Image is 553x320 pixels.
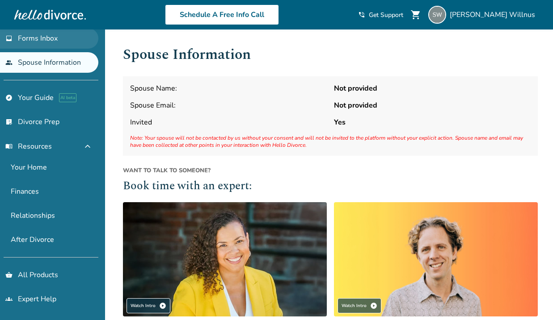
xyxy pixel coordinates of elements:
[369,11,403,19] span: Get Support
[5,295,13,303] span: groups
[127,298,170,313] div: Watch Intro
[123,178,538,195] h2: Book time with an expert:
[334,83,531,93] strong: Not provided
[18,33,58,43] span: Forms Inbox
[159,302,166,309] span: play_circle
[410,9,421,20] span: shopping_cart
[334,202,538,317] img: James Traub
[5,118,13,125] span: list_alt_check
[123,202,327,317] img: Claudia Brown Coulter
[5,59,13,66] span: people
[338,298,381,313] div: Watch Intro
[450,10,539,20] span: [PERSON_NAME] Willnus
[508,277,553,320] iframe: Chat Widget
[334,100,531,110] strong: Not provided
[123,44,538,66] h1: Spouse Information
[82,141,93,152] span: expand_less
[370,302,377,309] span: play_circle
[5,143,13,150] span: menu_book
[165,4,279,25] a: Schedule A Free Info Call
[334,117,531,127] strong: Yes
[5,35,13,42] span: inbox
[5,141,52,151] span: Resources
[358,11,403,19] a: phone_in_talkGet Support
[59,93,76,102] span: AI beta
[358,11,365,18] span: phone_in_talk
[130,134,531,149] span: Note: Your spouse will not be contacted by us without your consent and will not be invited to the...
[130,83,327,93] span: Spouse Name:
[130,117,327,127] span: Invited
[5,271,13,278] span: shopping_basket
[123,166,538,175] span: Want to talk to someone?
[428,6,446,24] img: shwrx1@gmail.com
[5,94,13,101] span: explore
[130,100,327,110] span: Spouse Email:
